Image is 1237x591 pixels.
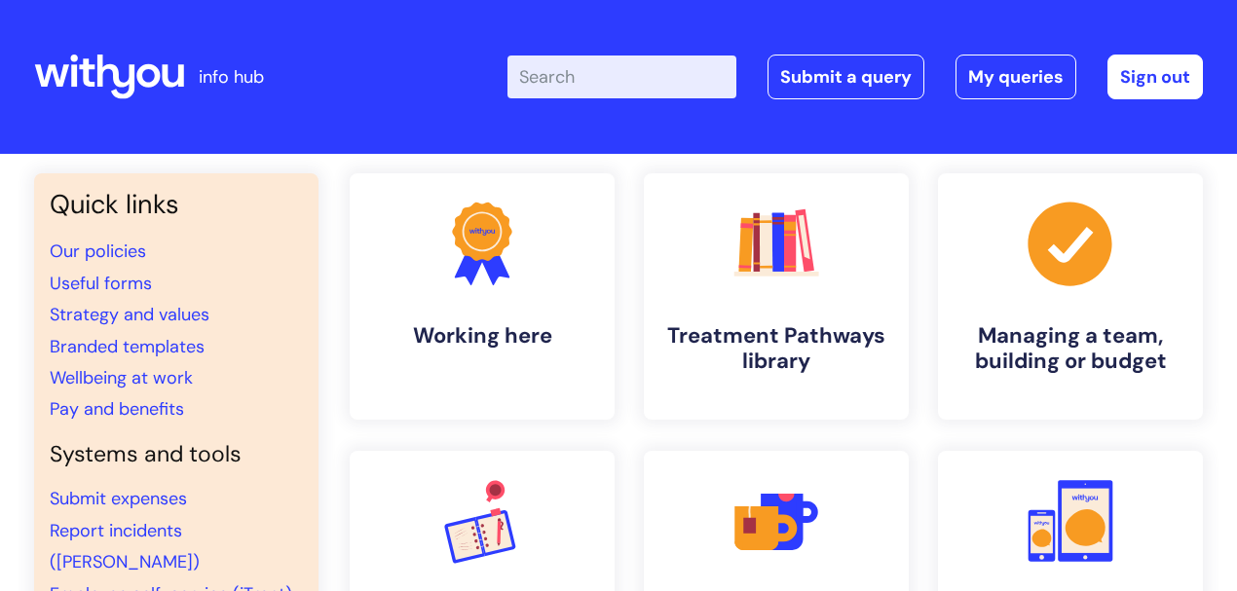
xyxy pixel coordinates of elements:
a: Branded templates [50,335,205,358]
p: info hub [199,61,264,92]
h4: Systems and tools [50,441,303,468]
a: Strategy and values [50,303,209,326]
h4: Treatment Pathways library [659,323,893,375]
h4: Working here [365,323,599,349]
h4: Managing a team, building or budget [954,323,1187,375]
a: Sign out [1107,55,1203,99]
a: Managing a team, building or budget [938,173,1203,420]
a: Pay and benefits [50,397,184,421]
a: Treatment Pathways library [644,173,909,420]
h3: Quick links [50,189,303,220]
a: My queries [956,55,1076,99]
a: Working here [350,173,615,420]
a: Useful forms [50,272,152,295]
a: Wellbeing at work [50,366,193,389]
a: Our policies [50,240,146,263]
a: Submit expenses [50,487,187,510]
a: Report incidents ([PERSON_NAME]) [50,519,200,573]
div: | - [507,55,1203,99]
a: Submit a query [768,55,924,99]
input: Search [507,55,736,98]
